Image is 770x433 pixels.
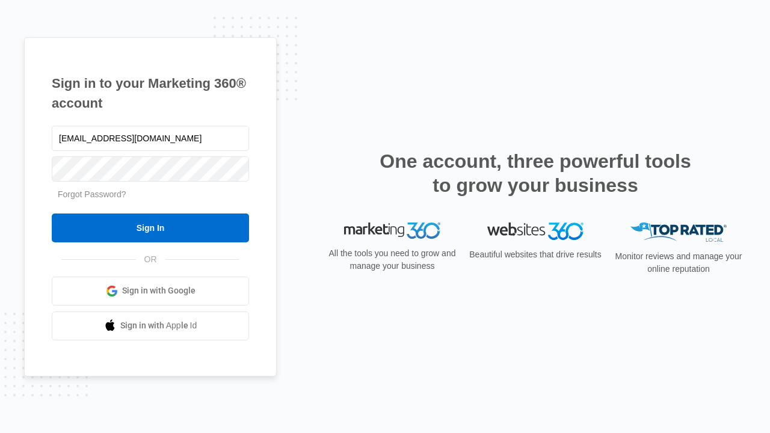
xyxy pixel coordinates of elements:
[376,149,695,197] h2: One account, three powerful tools to grow your business
[58,189,126,199] a: Forgot Password?
[325,247,460,272] p: All the tools you need to grow and manage your business
[630,223,727,242] img: Top Rated Local
[120,319,197,332] span: Sign in with Apple Id
[136,253,165,266] span: OR
[487,223,584,240] img: Websites 360
[52,277,249,306] a: Sign in with Google
[122,284,196,297] span: Sign in with Google
[52,73,249,113] h1: Sign in to your Marketing 360® account
[611,250,746,275] p: Monitor reviews and manage your online reputation
[52,126,249,151] input: Email
[52,312,249,340] a: Sign in with Apple Id
[468,248,603,261] p: Beautiful websites that drive results
[52,213,249,242] input: Sign In
[344,223,440,239] img: Marketing 360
